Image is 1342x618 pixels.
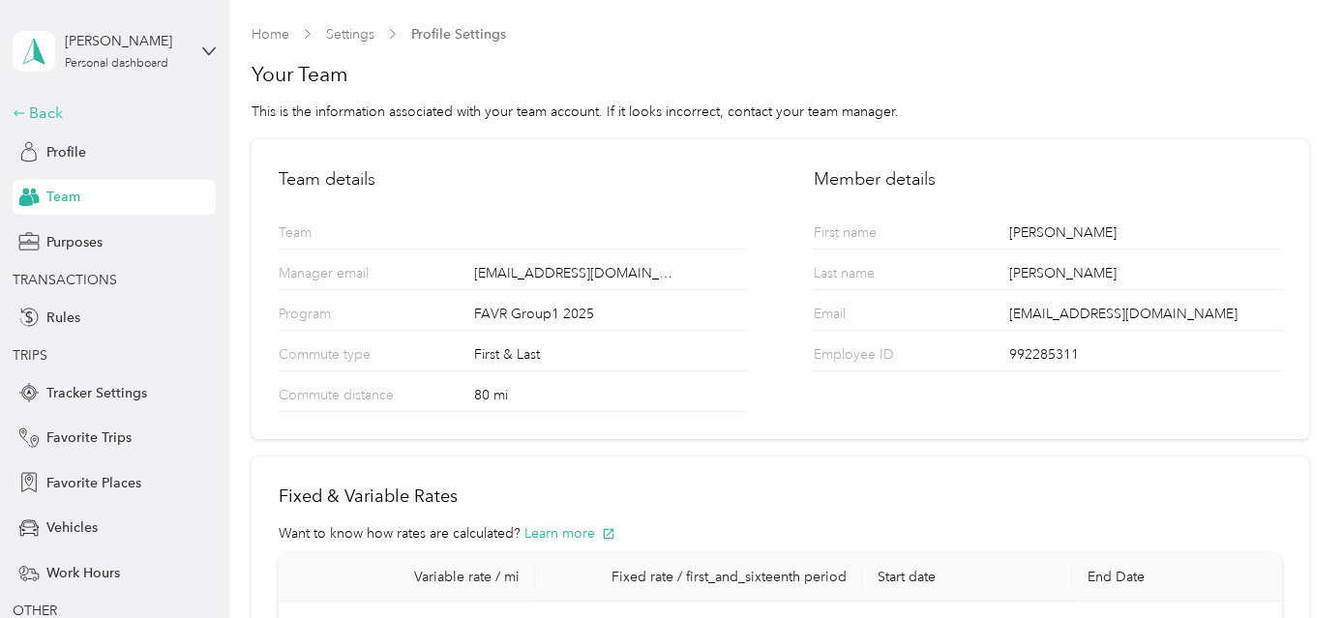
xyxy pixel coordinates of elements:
div: 992285311 [1009,344,1282,370]
span: Team [46,187,80,207]
div: Personal dashboard [65,58,168,70]
span: Purposes [46,232,103,252]
a: Settings [326,26,374,43]
div: [PERSON_NAME] [1009,263,1282,289]
span: TRIPS [13,347,47,364]
span: [EMAIL_ADDRESS][DOMAIN_NAME] [473,263,677,283]
p: Commute distance [279,385,428,411]
div: [EMAIL_ADDRESS][DOMAIN_NAME] [1009,304,1282,330]
button: Learn more [524,523,615,544]
p: Last name [814,263,963,289]
p: Program [279,304,428,330]
span: Favorite Places [46,473,141,493]
span: TRANSACTIONS [13,272,117,288]
div: FAVR Group1 2025 [473,304,746,330]
div: First & Last [473,344,746,370]
iframe: Everlance-gr Chat Button Frame [1234,510,1342,618]
p: First name [814,222,963,249]
div: Back [13,102,206,125]
div: Want to know how rates are calculated? [279,523,1281,544]
th: End Date [1072,553,1282,602]
div: [PERSON_NAME] [65,31,186,51]
span: Profile [46,142,86,162]
th: Fixed rate / first_and_sixteenth period [535,553,861,602]
div: 80 mi [473,385,746,411]
span: Tracker Settings [46,383,147,403]
th: Variable rate / mi [279,553,535,602]
h2: Member details [814,166,1281,192]
p: Employee ID [814,344,963,370]
span: Rules [46,308,80,328]
span: Profile Settings [411,24,506,44]
span: Vehicles [46,517,98,538]
a: Home [252,26,289,43]
span: Work Hours [46,563,120,583]
h2: Fixed & Variable Rates [279,484,1281,510]
div: This is the information associated with your team account. If it looks incorrect, contact your te... [252,102,1308,122]
p: Team [279,222,428,249]
p: Commute type [279,344,428,370]
h1: Your Team [252,61,1308,88]
h2: Team details [279,166,746,192]
div: [PERSON_NAME] [1009,222,1282,249]
span: Favorite Trips [46,427,132,448]
th: Start date [862,553,1072,602]
p: Email [814,304,963,330]
p: Manager email [279,263,428,289]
